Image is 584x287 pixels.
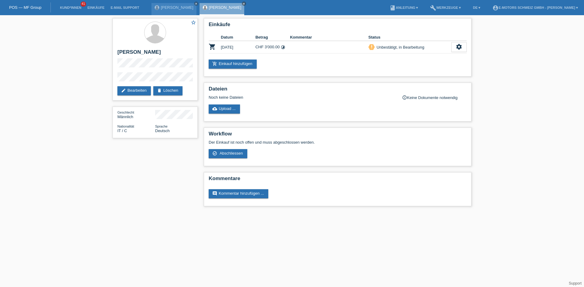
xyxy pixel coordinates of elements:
[212,151,217,156] i: check_circle_outline
[161,5,193,10] a: [PERSON_NAME]
[209,189,268,198] a: commentKommentar hinzufügen ...
[209,86,467,95] h2: Dateien
[194,2,198,6] a: close
[209,176,467,185] h2: Kommentare
[157,88,162,93] i: delete
[489,6,581,9] a: account_circleE-Motors Schweiz GmbH - [PERSON_NAME] ▾
[212,61,217,66] i: add_shopping_cart
[117,49,193,58] h2: [PERSON_NAME]
[117,86,151,95] a: editBearbeiten
[221,34,255,41] th: Datum
[209,140,467,145] p: Der Einkauf ist noch offen und muss abgeschlossen werden.
[209,95,395,100] div: Noch keine Dateien
[117,128,127,133] span: Italien / C / 15.12.2010
[242,2,245,5] i: close
[117,111,134,114] span: Geschlecht
[117,110,155,119] div: Männlich
[569,281,582,285] a: Support
[375,44,424,50] div: Unbestätigt, in Bearbeitung
[281,45,285,50] i: 48 Raten
[212,191,217,196] i: comment
[117,125,134,128] span: Nationalität
[390,5,396,11] i: book
[57,6,84,9] a: Kund*innen
[81,2,86,7] span: 41
[370,45,374,49] i: priority_high
[155,128,170,133] span: Deutsch
[220,151,243,155] span: Abschliessen
[456,43,462,50] i: settings
[195,2,198,5] i: close
[155,125,168,128] span: Sprache
[209,22,467,31] h2: Einkäufe
[492,5,499,11] i: account_circle
[402,95,467,100] div: Keine Dokumente notwendig
[387,6,421,9] a: bookAnleitung ▾
[290,34,368,41] th: Kommentar
[470,6,483,9] a: DE ▾
[368,34,451,41] th: Status
[191,20,196,26] a: star_border
[430,5,436,11] i: build
[209,104,240,114] a: cloud_uploadUpload ...
[212,106,217,111] i: cloud_upload
[121,88,126,93] i: edit
[255,34,290,41] th: Betrag
[255,41,290,53] td: CHF 3'000.00
[209,60,257,69] a: add_shopping_cartEinkauf hinzufügen
[209,131,467,140] h2: Workflow
[221,41,255,53] td: [DATE]
[209,5,242,10] a: [PERSON_NAME]
[84,6,107,9] a: Einkäufe
[108,6,142,9] a: E-Mail Support
[209,149,247,158] a: check_circle_outline Abschliessen
[402,95,407,100] i: info_outline
[9,5,41,10] a: POS — MF Group
[191,20,196,25] i: star_border
[209,43,216,50] i: POSP00026633
[242,2,246,6] a: close
[153,86,182,95] a: deleteLöschen
[427,6,464,9] a: buildWerkzeuge ▾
